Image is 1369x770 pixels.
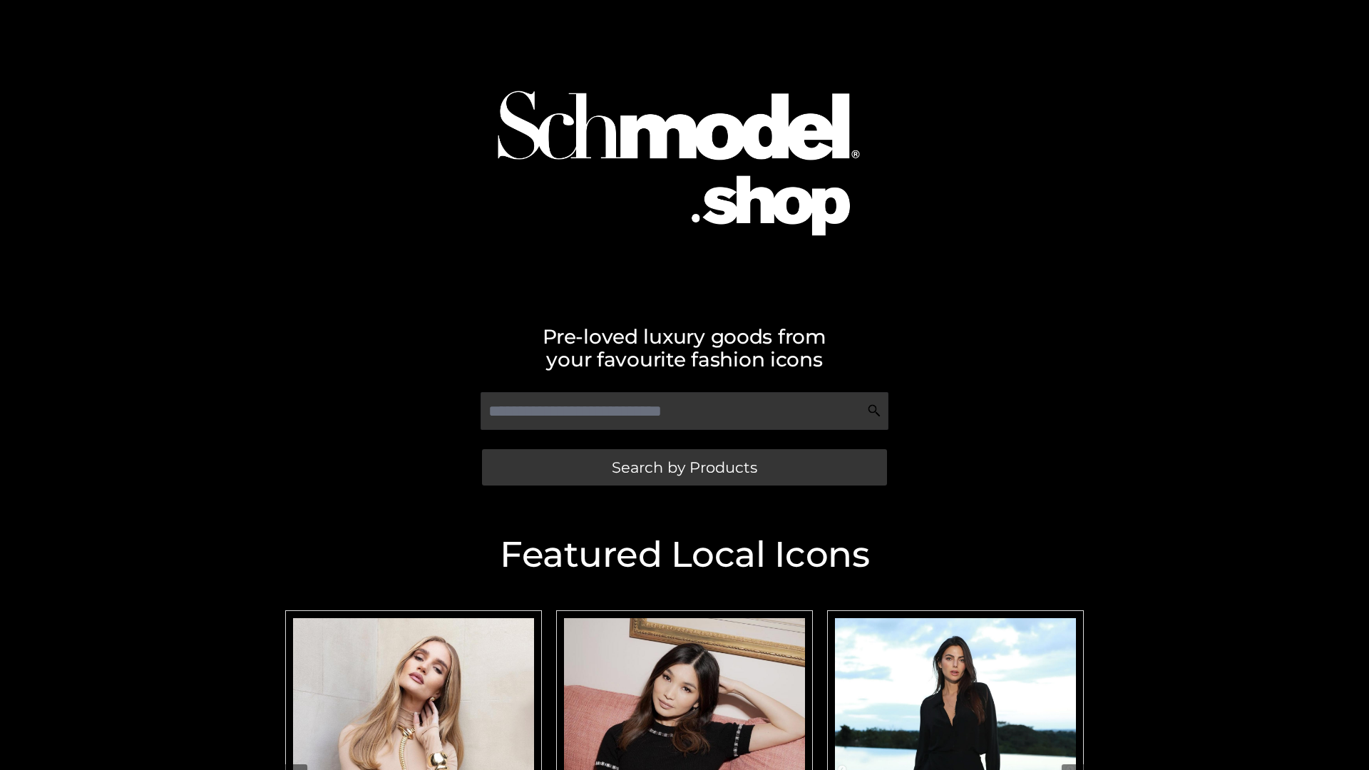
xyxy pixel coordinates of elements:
span: Search by Products [612,460,757,475]
h2: Featured Local Icons​ [278,537,1091,573]
img: Search Icon [867,404,881,418]
a: Search by Products [482,449,887,486]
h2: Pre-loved luxury goods from your favourite fashion icons [278,325,1091,371]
